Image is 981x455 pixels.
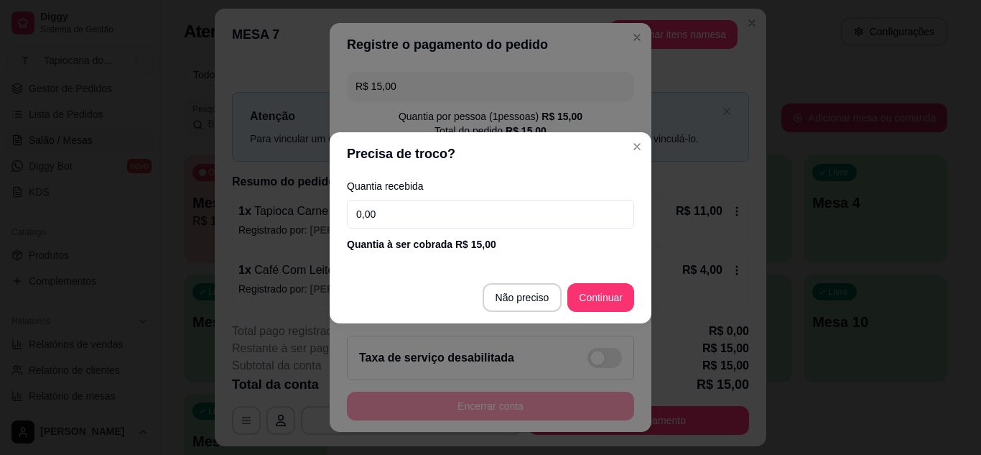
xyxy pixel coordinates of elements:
button: Continuar [567,283,634,312]
div: Quantia à ser cobrada R$ 15,00 [347,237,634,252]
header: Precisa de troco? [330,132,651,175]
button: Não preciso [483,283,562,312]
label: Quantia recebida [347,181,634,191]
button: Close [626,135,648,158]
